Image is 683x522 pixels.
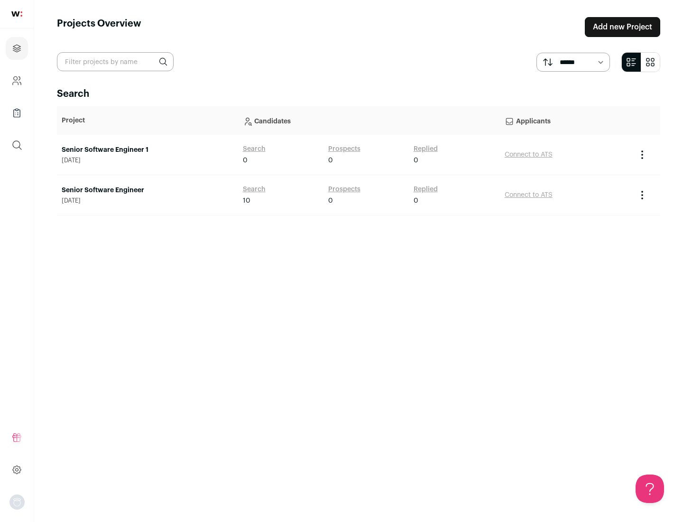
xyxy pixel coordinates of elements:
img: nopic.png [9,494,25,510]
a: Search [243,144,266,154]
iframe: Help Scout Beacon - Open [636,475,664,503]
img: wellfound-shorthand-0d5821cbd27db2630d0214b213865d53afaa358527fdda9d0ea32b1df1b89c2c.svg [11,11,22,17]
h1: Projects Overview [57,17,141,37]
span: [DATE] [62,157,233,164]
button: Open dropdown [9,494,25,510]
a: Add new Project [585,17,660,37]
p: Applicants [505,111,627,130]
span: 0 [328,156,333,165]
a: Replied [414,144,438,154]
a: Company and ATS Settings [6,69,28,92]
a: Replied [414,185,438,194]
a: Senior Software Engineer 1 [62,145,233,155]
span: 0 [414,156,418,165]
a: Search [243,185,266,194]
input: Filter projects by name [57,52,174,71]
a: Connect to ATS [505,151,553,158]
a: Prospects [328,144,360,154]
a: Connect to ATS [505,192,553,198]
span: 10 [243,196,250,205]
span: 0 [243,156,248,165]
span: 0 [414,196,418,205]
a: Prospects [328,185,360,194]
a: Senior Software Engineer [62,186,233,195]
span: 0 [328,196,333,205]
button: Project Actions [637,149,648,160]
h2: Search [57,87,660,101]
a: Projects [6,37,28,60]
a: Company Lists [6,102,28,124]
span: [DATE] [62,197,233,205]
button: Project Actions [637,189,648,201]
p: Project [62,116,233,125]
p: Candidates [243,111,495,130]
